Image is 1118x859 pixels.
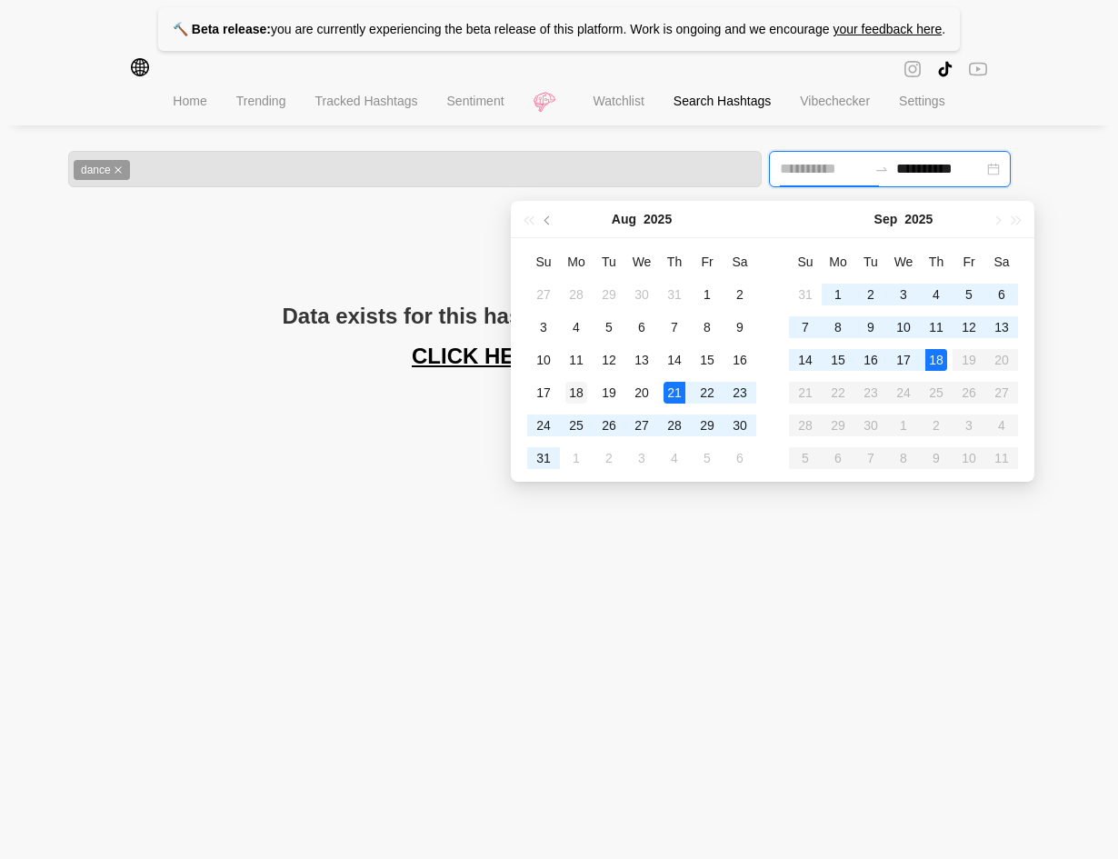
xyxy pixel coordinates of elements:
td: 2025-08-26 [593,409,625,442]
div: 28 [664,415,685,436]
span: Tracked Hashtags [314,94,417,108]
td: 2025-08-14 [658,344,691,376]
th: Th [920,245,953,278]
div: 14 [664,349,685,371]
td: 2025-08-02 [724,278,756,311]
div: 29 [696,415,718,436]
div: 5 [598,316,620,338]
span: close [114,165,123,175]
th: Sa [985,245,1018,278]
td: 2025-09-09 [854,311,887,344]
span: youtube [969,58,987,79]
span: swap-right [874,162,889,176]
div: 16 [729,349,751,371]
th: We [887,245,920,278]
div: 28 [565,284,587,305]
div: 18 [925,349,947,371]
td: 2025-08-06 [625,311,658,344]
td: 2025-09-18 [920,344,953,376]
div: 6 [729,447,751,469]
span: Vibechecker [800,94,870,108]
td: 2025-08-29 [691,409,724,442]
td: 2025-08-28 [658,409,691,442]
div: 2 [598,447,620,469]
td: 2025-09-10 [887,311,920,344]
div: 1 [565,447,587,469]
span: instagram [903,58,922,80]
div: 29 [598,284,620,305]
div: 4 [925,284,947,305]
span: Settings [899,94,945,108]
div: 3 [893,284,914,305]
div: 2 [860,284,882,305]
td: 2025-09-06 [724,442,756,474]
div: 10 [893,316,914,338]
td: 2025-09-12 [953,311,985,344]
td: 2025-08-05 [593,311,625,344]
td: 2025-09-15 [822,344,854,376]
td: 2025-09-17 [887,344,920,376]
td: 2025-08-31 [789,278,822,311]
div: 23 [729,382,751,404]
th: Su [527,245,560,278]
td: 2025-09-01 [822,278,854,311]
div: 17 [533,382,554,404]
td: 2025-08-17 [527,376,560,409]
div: 13 [631,349,653,371]
td: 2025-08-04 [560,311,593,344]
div: 7 [794,316,816,338]
span: dance [74,160,130,180]
div: 5 [958,284,980,305]
td: 2025-09-03 [887,278,920,311]
div: 3 [533,316,554,338]
th: Mo [560,245,593,278]
td: 2025-09-03 [625,442,658,474]
div: 12 [598,349,620,371]
th: Mo [822,245,854,278]
td: 2025-09-01 [560,442,593,474]
td: 2025-09-11 [920,311,953,344]
div: 9 [729,316,751,338]
div: 30 [631,284,653,305]
td: 2025-09-05 [953,278,985,311]
td: 2025-09-04 [658,442,691,474]
th: Th [658,245,691,278]
td: 2025-07-28 [560,278,593,311]
div: 4 [664,447,685,469]
button: 2025 [904,201,933,237]
td: 2025-09-02 [593,442,625,474]
a: CLICK HERE TO VIEW DATA [412,344,706,368]
td: 2025-08-11 [560,344,593,376]
td: 2025-09-13 [985,311,1018,344]
div: 22 [696,382,718,404]
div: 11 [925,316,947,338]
div: 25 [565,415,587,436]
strong: 🔨 Beta release: [173,22,271,36]
th: Tu [593,245,625,278]
td: 2025-08-08 [691,311,724,344]
td: 2025-09-08 [822,311,854,344]
td: 2025-09-14 [789,344,822,376]
div: 14 [794,349,816,371]
div: 31 [664,284,685,305]
td: 2025-08-01 [691,278,724,311]
div: 19 [598,382,620,404]
th: Fr [691,245,724,278]
div: 1 [827,284,849,305]
div: 15 [827,349,849,371]
td: 2025-08-09 [724,311,756,344]
td: 2025-08-25 [560,409,593,442]
button: 2025 [644,201,672,237]
span: to [874,162,889,176]
div: 27 [631,415,653,436]
span: Sentiment [447,94,504,108]
div: 12 [958,316,980,338]
td: 2025-08-15 [691,344,724,376]
td: 2025-09-02 [854,278,887,311]
div: 7 [664,316,685,338]
td: 2025-09-04 [920,278,953,311]
div: 31 [794,284,816,305]
span: Watchlist [594,94,644,108]
p: you are currently experiencing the beta release of this platform. Work is ongoing and we encourage . [158,7,960,51]
div: 4 [565,316,587,338]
